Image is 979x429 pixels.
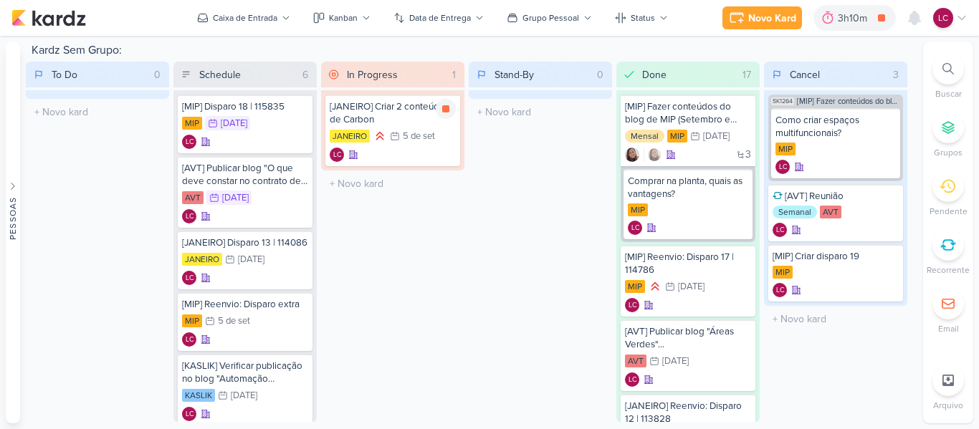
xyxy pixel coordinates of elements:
p: LC [186,213,194,221]
div: Mensal [625,130,664,143]
div: Laís Costa [625,372,639,387]
div: Comprar na planta, quais as vantagens? [628,175,748,201]
span: [MIP] Fazer conteúdos do blog de MIP (Setembro e Outubro) [797,97,900,105]
img: Sharlene Khoury [625,148,639,162]
div: MIP [775,143,796,155]
div: Laís Costa [775,160,790,174]
li: Ctrl + F [923,53,973,100]
div: Como criar espaços multifuncionais? [775,114,896,140]
div: Criador(a): Laís Costa [330,148,344,162]
div: Semanal [773,206,817,218]
div: [DATE] [222,193,249,203]
div: Parar relógio [436,99,456,119]
div: Criador(a): Laís Costa [182,135,196,149]
div: KASLIK [182,389,215,402]
div: 3 [887,67,904,82]
div: Criador(a): Laís Costa [775,160,790,174]
div: [JANEIRO] Criar 2 conteúdos de Carbon [330,100,456,126]
div: Laís Costa [625,298,639,312]
p: LC [186,411,194,418]
div: Kardz Sem Grupo: [26,42,917,62]
div: [DATE] [703,132,730,141]
div: Criador(a): Laís Costa [625,372,639,387]
div: [DATE] [231,391,257,400]
div: [MIP] Disparo 18 | 115835 [182,100,308,113]
div: MIP [182,314,202,327]
div: Criador(a): Laís Costa [628,221,642,235]
p: LC [631,225,639,232]
p: LC [629,377,636,384]
div: AVT [625,355,646,367]
p: LC [186,139,194,146]
div: Laís Costa [182,271,196,285]
div: [JANEIRO] Reenvio: Disparo 12 | 113828 [625,400,751,425]
div: JANEIRO [330,130,370,143]
p: LC [186,337,194,344]
p: LC [186,275,194,282]
input: + Novo kard [767,309,904,329]
div: [MIP] Criar disparo 19 [773,250,899,263]
p: Pendente [930,205,968,218]
div: [JANEIRO] Disparo 13 | 114086 [182,236,308,249]
p: LC [629,302,636,309]
div: Criador(a): Laís Costa [773,283,787,297]
div: 5 de set [403,132,435,141]
p: LC [333,152,341,159]
div: 1 [446,67,462,82]
button: Novo Kard [722,6,802,29]
div: Colaboradores: Sharlene Khoury [644,148,662,162]
div: MIP [667,130,687,143]
div: Criador(a): Sharlene Khoury [625,148,639,162]
p: Buscar [935,87,962,100]
div: [DATE] [662,357,689,366]
p: LC [776,287,784,294]
div: [MIP] Reenvio: Disparo extra [182,298,308,311]
div: Criador(a): Laís Costa [182,271,196,285]
div: Criador(a): Laís Costa [182,209,196,223]
div: Laís Costa [330,148,344,162]
div: Laís Costa [773,223,787,237]
p: Recorrente [927,264,970,276]
div: [KASLIK] Verificar publicação no blog "Automação residencial..." [182,360,308,385]
div: [AVT] Publicar blog "O que deve constar no contrato de financiamento?" [182,162,308,188]
div: AVT [820,206,841,218]
div: MIP [182,117,202,130]
div: [DATE] [678,282,705,291]
p: Arquivo [933,399,963,412]
div: Novo Kard [748,11,796,26]
input: + Novo kard [324,173,462,194]
div: 3h10m [838,11,871,26]
div: MIP [625,280,645,293]
div: [DATE] [238,255,264,264]
div: Criador(a): Laís Costa [182,332,196,347]
div: Laís Costa [182,332,196,347]
div: [AVT] Publicar blog "Áreas Verdes"... [625,325,751,351]
div: AVT [182,191,204,204]
div: MIP [628,203,648,216]
img: Sharlene Khoury [647,148,662,162]
div: 0 [591,67,609,82]
div: Criador(a): Laís Costa [182,407,196,421]
button: Pessoas [6,42,20,423]
p: LC [779,164,787,171]
div: Prioridade Alta [373,129,387,143]
div: Criador(a): Laís Costa [625,298,639,312]
div: Laís Costa [773,283,787,297]
span: 3 [745,150,751,160]
img: kardz.app [11,9,86,26]
span: SK1264 [771,97,794,105]
p: LC [938,11,948,24]
input: + Novo kard [472,102,609,122]
div: Laís Costa [182,135,196,149]
div: 0 [148,67,166,82]
div: [AVT] Reunião [773,190,899,203]
div: Criador(a): Laís Costa [773,223,787,237]
div: [DATE] [221,119,247,128]
input: + Novo kard [29,102,166,122]
div: JANEIRO [182,253,222,266]
p: LC [776,227,784,234]
div: 6 [297,67,314,82]
div: Laís Costa [182,209,196,223]
div: 5 de set [218,317,250,326]
div: Pessoas [6,196,19,239]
